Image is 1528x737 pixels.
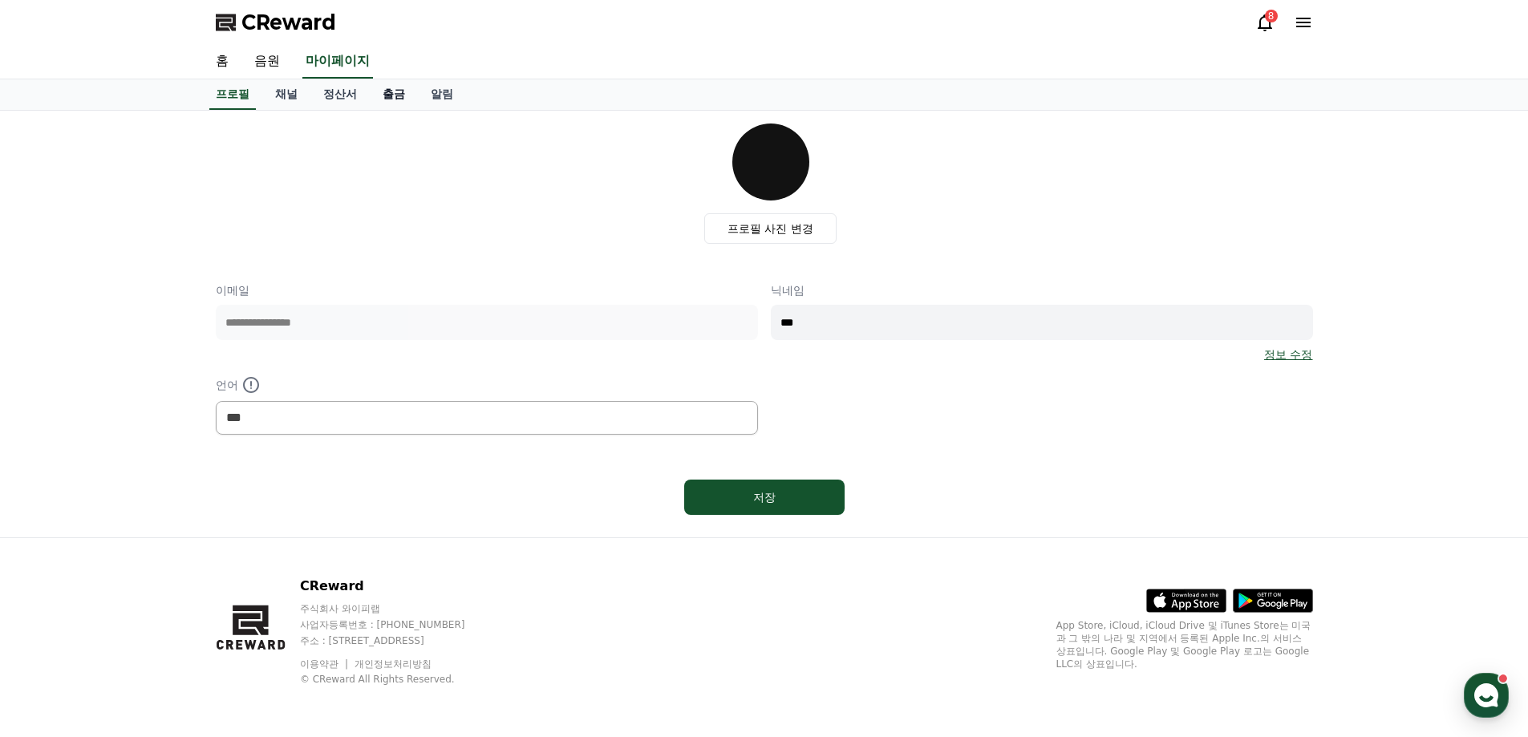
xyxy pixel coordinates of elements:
a: CReward [216,10,336,35]
label: 프로필 사진 변경 [704,213,837,244]
a: 프로필 [209,79,256,110]
span: 설정 [248,533,267,545]
a: 대화 [106,508,207,549]
p: 언어 [216,375,758,395]
a: 개인정보처리방침 [355,658,432,670]
p: 이메일 [216,282,758,298]
p: 사업자등록번호 : [PHONE_NUMBER] [300,618,496,631]
span: 대화 [147,533,166,546]
a: 마이페이지 [302,45,373,79]
a: 8 [1255,13,1275,32]
p: 닉네임 [771,282,1313,298]
a: 설정 [207,508,308,549]
a: 정산서 [310,79,370,110]
a: 음원 [241,45,293,79]
span: 홈 [51,533,60,545]
div: 저장 [716,489,813,505]
a: 출금 [370,79,418,110]
p: 주소 : [STREET_ADDRESS] [300,634,496,647]
p: 주식회사 와이피랩 [300,602,496,615]
a: 채널 [262,79,310,110]
div: 8 [1265,10,1278,22]
a: 알림 [418,79,466,110]
p: App Store, iCloud, iCloud Drive 및 iTunes Store는 미국과 그 밖의 나라 및 지역에서 등록된 Apple Inc.의 서비스 상표입니다. Goo... [1056,619,1313,670]
img: profile_image [732,124,809,200]
a: 정보 수정 [1264,346,1312,362]
a: 홈 [203,45,241,79]
p: CReward [300,577,496,596]
a: 홈 [5,508,106,549]
button: 저장 [684,480,845,515]
span: CReward [241,10,336,35]
p: © CReward All Rights Reserved. [300,673,496,686]
a: 이용약관 [300,658,351,670]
